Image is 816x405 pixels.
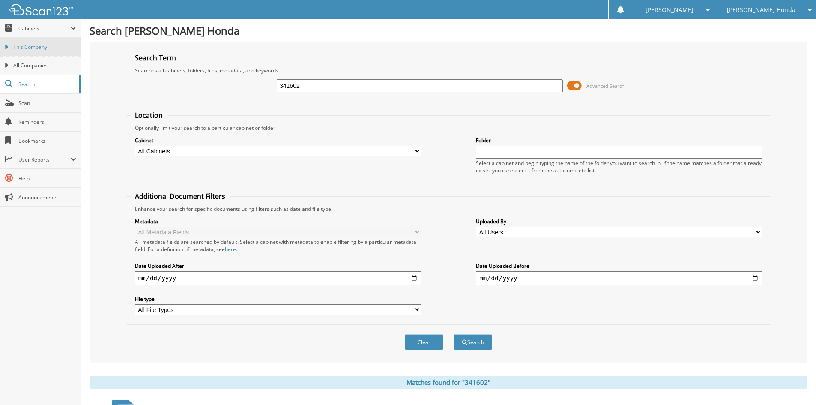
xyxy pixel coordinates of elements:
button: Search [454,334,492,350]
span: This Company [13,43,76,51]
button: Clear [405,334,443,350]
div: Searches all cabinets, folders, files, metadata, and keywords [131,67,766,74]
span: Reminders [18,118,76,126]
img: scan123-logo-white.svg [9,4,73,15]
span: Cabinets [18,25,70,32]
label: File type [135,295,421,303]
label: Date Uploaded After [135,262,421,270]
legend: Location [131,111,167,120]
div: Optionally limit your search to a particular cabinet or folder [131,124,766,132]
input: end [476,271,762,285]
span: User Reports [18,156,70,163]
span: Advanced Search [586,83,625,89]
legend: Additional Document Filters [131,192,230,201]
span: Bookmarks [18,137,76,144]
a: here [225,246,236,253]
label: Date Uploaded Before [476,262,762,270]
div: Select a cabinet and begin typing the name of the folder you want to search in. If the name match... [476,159,762,174]
label: Folder [476,137,762,144]
span: All Companies [13,62,76,69]
label: Uploaded By [476,218,762,225]
div: Enhance your search for specific documents using filters such as date and file type. [131,205,766,213]
span: Help [18,175,76,182]
span: Announcements [18,194,76,201]
div: Matches found for "341602" [90,376,807,389]
label: Cabinet [135,137,421,144]
span: [PERSON_NAME] Honda [727,7,795,12]
legend: Search Term [131,53,180,63]
label: Metadata [135,218,421,225]
span: Search [18,81,75,88]
h1: Search [PERSON_NAME] Honda [90,24,807,38]
div: All metadata fields are searched by default. Select a cabinet with metadata to enable filtering b... [135,238,421,253]
iframe: Chat Widget [773,364,816,405]
span: [PERSON_NAME] [646,7,693,12]
input: start [135,271,421,285]
span: Scan [18,99,76,107]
